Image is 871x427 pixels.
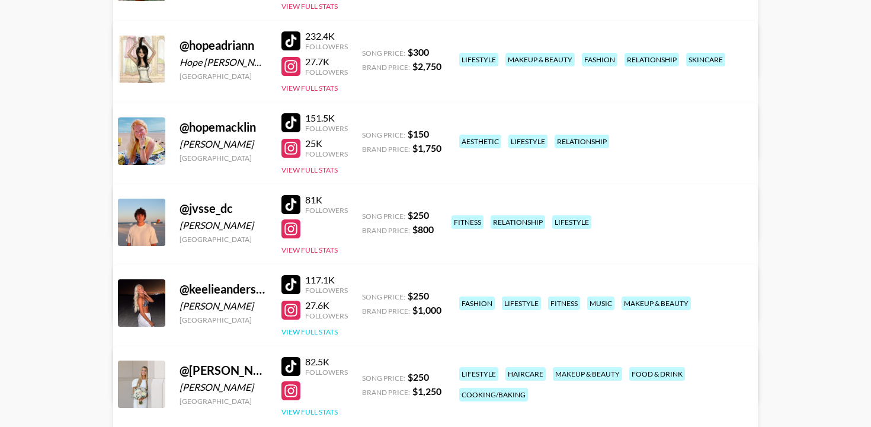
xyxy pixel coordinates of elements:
div: makeup & beauty [622,297,691,310]
div: [PERSON_NAME] [180,138,267,150]
div: lifestyle [552,215,591,229]
div: fashion [582,53,617,66]
div: 27.6K [305,299,348,311]
div: relationship [625,53,679,66]
div: lifestyle [508,135,547,148]
span: Brand Price: [362,307,410,316]
div: [GEOGRAPHIC_DATA] [180,235,267,244]
div: Followers [305,42,348,51]
button: View Full Stats [281,165,338,174]
div: 81K [305,194,348,206]
div: [PERSON_NAME] [180,219,267,231]
div: Followers [305,368,348,377]
div: [PERSON_NAME] [180,381,267,393]
div: music [587,297,614,310]
div: relationship [555,135,609,148]
span: Brand Price: [362,388,410,397]
span: Song Price: [362,130,405,139]
div: @ [PERSON_NAME].kay21 [180,363,267,378]
div: [GEOGRAPHIC_DATA] [180,154,267,162]
div: makeup & beauty [553,367,622,381]
strong: $ 800 [412,224,434,235]
strong: $ 150 [408,128,429,139]
button: View Full Stats [281,246,338,254]
span: Song Price: [362,49,405,58]
div: skincare [686,53,725,66]
div: fashion [459,297,495,310]
div: makeup & beauty [505,53,575,66]
strong: $ 1,750 [412,142,441,154]
div: lifestyle [502,297,541,310]
div: [GEOGRAPHIC_DATA] [180,316,267,324]
strong: $ 1,250 [412,385,441,397]
div: @ hopemacklin [180,120,267,135]
div: lifestyle [459,53,498,66]
div: Followers [305,124,348,133]
strong: $ 1,000 [412,304,441,316]
button: View Full Stats [281,2,338,11]
div: food & drink [629,367,685,381]
div: 25K [305,138,348,149]
div: [PERSON_NAME] [180,300,267,312]
span: Brand Price: [362,226,410,235]
button: View Full Stats [281,84,338,93]
div: fitness [451,215,483,229]
div: aesthetic [459,135,501,148]
div: relationship [491,215,545,229]
div: 151.5K [305,112,348,124]
button: View Full Stats [281,407,338,416]
strong: $ 250 [408,209,429,221]
div: @ jvsse_dc [180,201,267,216]
span: Song Price: [362,292,405,301]
div: [GEOGRAPHIC_DATA] [180,397,267,406]
div: 82.5K [305,356,348,368]
div: @ hopeadriann [180,38,267,53]
strong: $ 250 [408,371,429,383]
strong: $ 250 [408,290,429,301]
div: Hope [PERSON_NAME] [180,56,267,68]
div: haircare [505,367,546,381]
div: Followers [305,311,348,320]
div: 117.1K [305,274,348,286]
div: Followers [305,286,348,295]
div: cooking/baking [459,388,528,401]
button: View Full Stats [281,327,338,336]
strong: $ 300 [408,46,429,58]
span: Song Price: [362,212,405,221]
div: lifestyle [459,367,498,381]
div: 232.4K [305,30,348,42]
div: 27.7K [305,56,348,68]
strong: $ 2,750 [412,60,441,72]
div: Followers [305,68,348,77]
span: Brand Price: [362,145,410,154]
div: @ keelieandersonn [180,282,267,297]
div: [GEOGRAPHIC_DATA] [180,72,267,81]
div: fitness [548,297,580,310]
span: Brand Price: [362,63,410,72]
div: Followers [305,149,348,158]
span: Song Price: [362,374,405,383]
div: Followers [305,206,348,215]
